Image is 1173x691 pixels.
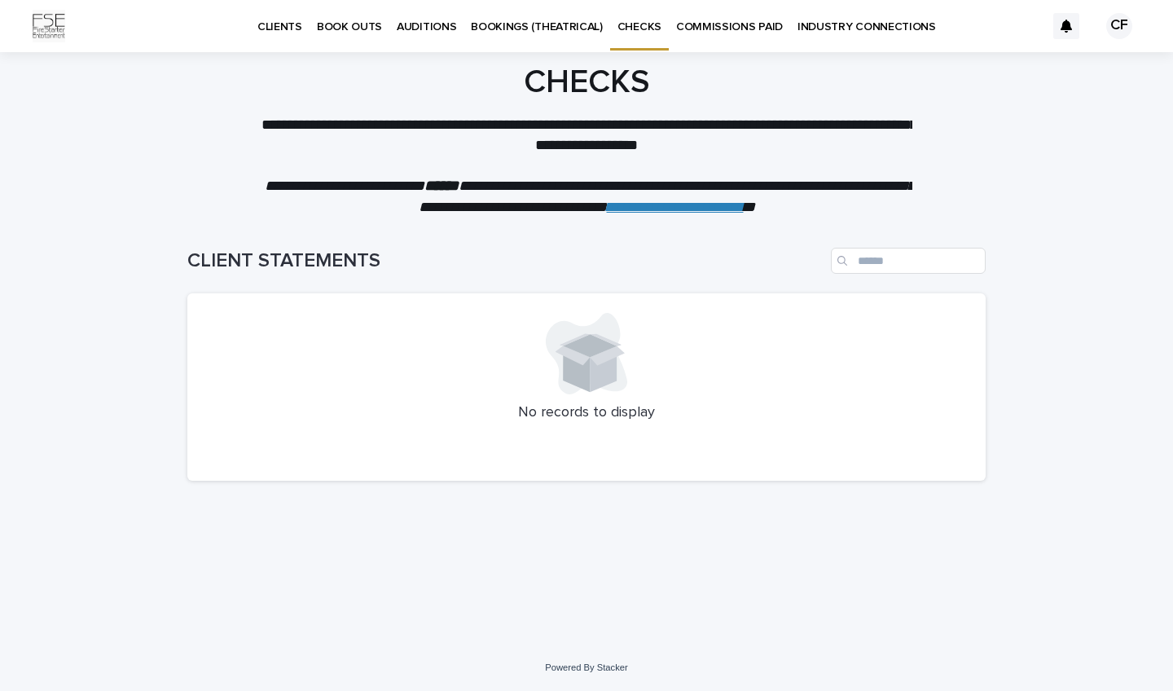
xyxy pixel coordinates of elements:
p: No records to display [207,404,966,422]
h1: CLIENT STATEMENTS [187,249,824,273]
h1: CHECKS [187,63,986,102]
div: CF [1106,13,1132,39]
input: Search [831,248,986,274]
img: Km9EesSdRbS9ajqhBzyo [33,10,65,42]
a: Powered By Stacker [545,662,627,672]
